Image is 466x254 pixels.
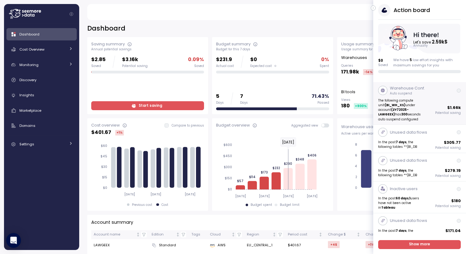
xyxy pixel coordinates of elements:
[341,64,374,68] p: Queries
[341,124,379,130] div: Warehouse usage
[378,240,461,249] a: Show more
[280,203,300,207] div: Budget limit
[19,123,35,128] span: Domains
[19,32,39,37] span: Dashboard
[19,93,34,98] span: Insights
[390,85,425,91] p: Warehouse Conf.
[385,103,406,107] strong: (BI_WH_XS)
[216,122,250,128] div: Budget overview
[410,196,411,200] strong: 1
[19,142,34,147] span: Settings
[318,232,323,237] div: Not sorted
[363,230,402,239] th: Change %Not sorted
[216,47,329,52] div: Budget for this 7 days
[19,47,44,52] span: Cost Overview
[378,58,388,63] p: $ 0
[435,146,461,150] p: Potential saving
[6,43,77,56] a: Cost Overview
[390,186,418,192] p: Inactive users
[223,154,232,158] tspan: $450
[149,230,189,239] th: EditionNot sorted
[240,101,248,105] div: Days
[363,69,374,75] div: -14 %
[240,92,248,101] p: 7
[249,175,255,179] tspan: $114
[67,12,75,16] button: Collapse navigation
[19,62,39,67] span: Monitoring
[394,6,430,14] h3: Action board
[139,102,162,110] span: Start saving
[307,194,317,198] tspan: [DATE]
[446,228,461,234] p: $ 171.04
[341,47,454,52] div: Usage summary for the past 7 days
[103,186,107,190] tspan: $0
[194,64,204,68] div: Saved
[91,64,106,68] div: Saved
[378,98,428,122] p: The following compute unit under account has seconds auto suspend configured
[341,55,367,61] p: Warehouses
[312,92,329,101] p: 71.43 %
[282,139,294,145] text: [DATE]
[19,108,41,113] span: Marketplace
[115,130,124,135] div: +1 %
[136,232,140,237] div: Not sorted
[390,129,427,135] p: Unused data flows
[101,144,107,148] tspan: $60
[382,206,395,210] strong: Tableau
[94,232,135,237] div: Account name
[373,125,466,153] a: Unused data flowsIn the past7 days, the following tables **(BI_DB$305.77Potential saving
[224,165,232,169] tspan: $300
[396,140,407,144] strong: 7 days
[210,243,242,248] div: AWS
[378,196,428,210] p: In the past , users have not been active in
[244,239,286,252] td: EU_CENTRAL_1
[250,56,276,64] p: $0
[432,39,448,45] tspan: 2.59k $
[317,101,329,105] div: Passed
[341,102,350,110] p: 180
[285,230,325,239] th: Period costNot sorted
[390,157,427,164] p: Unused data flows
[341,68,359,76] p: 171.98k
[244,230,286,239] th: RegionNot sorted
[247,232,272,237] div: Region
[373,153,466,181] a: Unused data flowsIn the past7 days, the following tables **(BI_DB$279.19Potential saving
[100,154,107,158] tspan: $45
[124,192,135,196] tspan: [DATE]
[250,64,272,68] span: Expected cost
[91,47,204,52] div: Annual potential savings
[91,122,120,128] div: Cost overview
[225,176,232,180] tspan: $150
[325,230,363,239] th: Change $Not sorted
[6,104,77,117] a: Marketplace
[176,232,180,237] div: Not sorted
[435,174,461,178] p: Potential saving
[341,98,368,102] p: Views
[291,123,321,127] span: Aggregated view
[328,241,340,248] div: +4 $
[191,232,205,237] div: Tags
[402,112,408,116] strong: 300
[6,59,77,71] a: Monitoring
[355,175,357,179] tspan: 2
[393,57,461,68] div: We have low effort insights with maximum savings for you
[152,232,175,237] div: Edition
[354,103,368,109] div: +900 %
[151,192,161,196] tspan: [DATE]
[210,232,230,237] div: Cloud
[122,64,148,68] div: Potential saving
[231,232,235,237] div: Not sorted
[378,228,428,238] p: In the past , the following tables **(BI_DB
[91,219,133,226] p: Account summary
[102,175,107,179] tspan: $15
[91,128,111,137] p: $ 401.67
[132,203,152,207] div: Previous cost
[390,218,427,224] p: Unused data flows
[414,39,448,45] text: Let's save
[91,239,149,252] td: LAWGEEX
[272,232,276,237] div: Not sorted
[6,89,77,102] a: Insights
[284,162,292,166] tspan: $290
[6,233,21,248] div: Open Intercom Messenger
[445,168,461,174] p: $ 279.19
